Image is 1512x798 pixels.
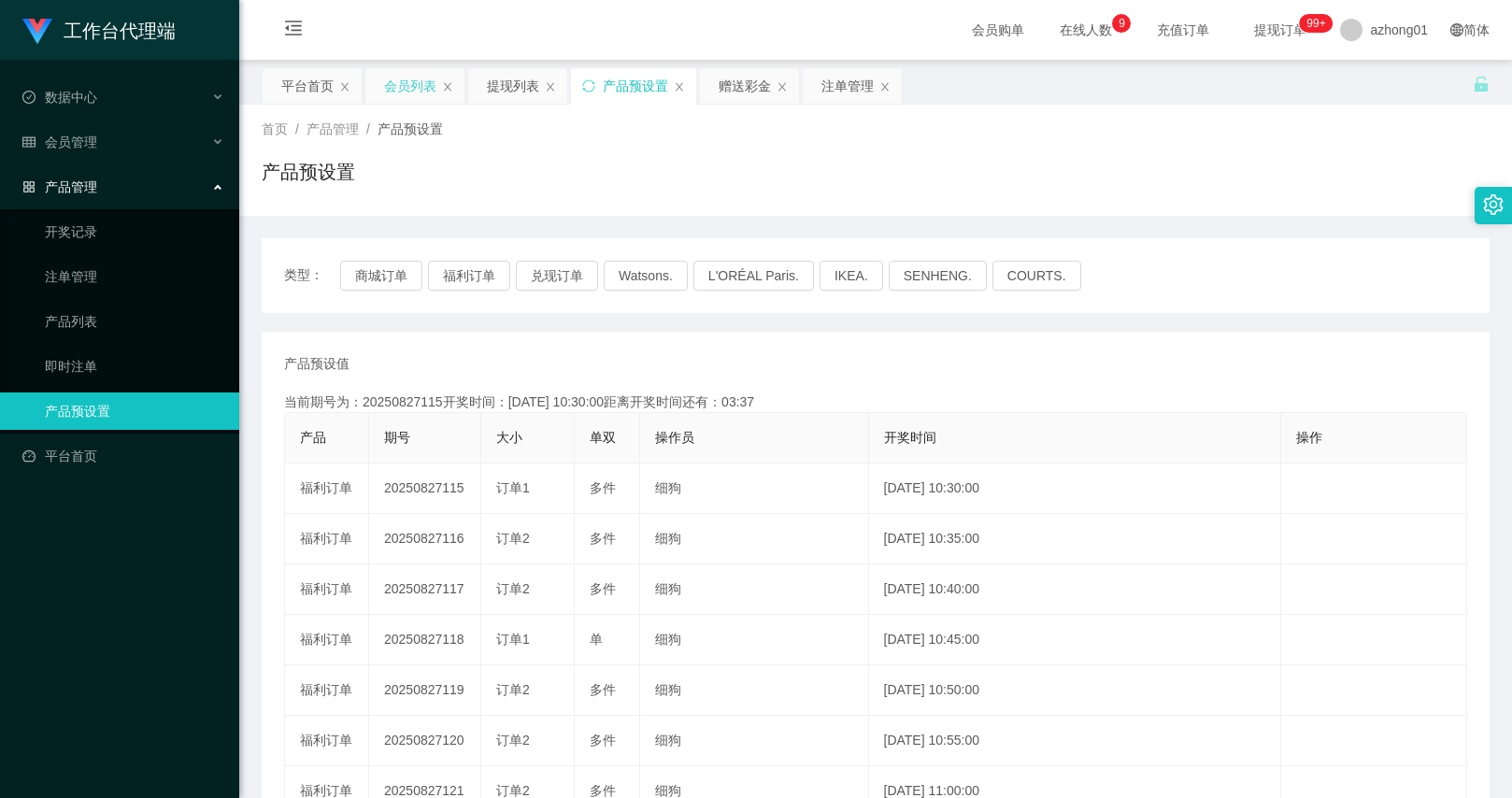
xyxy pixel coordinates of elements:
[339,81,350,93] i: 图标: close
[340,261,422,291] button: 商城订单
[496,783,530,798] span: 订单2
[869,665,1282,716] td: [DATE] 10:50:00
[640,564,869,615] td: 细狗
[442,81,453,93] i: 图标: close
[384,430,410,445] span: 期号
[496,480,530,495] span: 订单1
[821,68,874,104] div: 注单管理
[22,135,36,149] i: 图标: table
[285,514,369,564] td: 福利订单
[516,261,598,291] button: 兑现订单
[496,430,522,445] span: 大小
[22,91,36,104] i: 图标: check-circle-o
[307,121,359,136] span: 产品管理
[884,430,936,445] span: 开奖时间
[604,261,688,291] button: Watsons.
[496,682,530,697] span: 订单2
[22,135,97,150] span: 会员管理
[378,121,443,136] span: 产品预设置
[284,354,349,374] span: 产品预设值
[45,348,224,385] a: 即时注单
[640,716,869,766] td: 细狗
[1483,194,1504,215] i: 图标: setting
[1299,14,1333,33] sup: 976
[590,632,603,647] span: 单
[869,463,1282,514] td: [DATE] 10:30:00
[590,733,616,748] span: 多件
[487,68,539,104] div: 提现列表
[285,716,369,766] td: 福利订单
[281,68,334,104] div: 平台首页
[22,22,176,37] a: 工作台代理端
[369,665,481,716] td: 20250827119
[496,733,530,748] span: 订单2
[22,19,52,45] img: logo.9652507e.png
[869,716,1282,766] td: [DATE] 10:55:00
[22,437,224,475] a: 图标: dashboard平台首页
[284,261,340,291] span: 类型：
[45,213,224,250] a: 开奖记录
[889,261,987,291] button: SENHENG.
[369,615,481,665] td: 20250827118
[1450,23,1463,36] i: 图标: global
[1050,23,1121,36] span: 在线人数
[262,121,288,136] span: 首页
[603,68,668,104] div: 产品预设置
[590,480,616,495] span: 多件
[285,665,369,716] td: 福利订单
[1296,430,1322,445] span: 操作
[869,514,1282,564] td: [DATE] 10:35:00
[674,81,685,93] i: 图标: close
[496,581,530,596] span: 订单2
[262,158,355,186] h1: 产品预设置
[64,1,176,61] h1: 工作台代理端
[1119,14,1125,33] p: 9
[693,261,814,291] button: L'ORÉAL Paris.
[496,531,530,546] span: 订单2
[1148,23,1219,36] span: 充值订单
[590,783,616,798] span: 多件
[285,564,369,615] td: 福利订单
[719,68,771,104] div: 赠送彩金
[640,665,869,716] td: 细狗
[777,81,788,93] i: 图标: close
[285,615,369,665] td: 福利订单
[640,463,869,514] td: 细狗
[285,463,369,514] td: 福利订单
[820,261,883,291] button: IKEA.
[545,81,556,93] i: 图标: close
[582,79,595,93] i: 图标: sync
[45,258,224,295] a: 注单管理
[590,581,616,596] span: 多件
[869,564,1282,615] td: [DATE] 10:40:00
[384,68,436,104] div: 会员列表
[590,430,616,445] span: 单双
[869,615,1282,665] td: [DATE] 10:45:00
[45,303,224,340] a: 产品列表
[295,121,299,136] span: /
[22,180,36,193] i: 图标: appstore-o
[640,615,869,665] td: 细狗
[1245,23,1316,36] span: 提现订单
[1473,76,1490,93] i: 图标: unlock
[284,392,1467,412] div: 当前期号为：20250827115开奖时间：[DATE] 10:30:00距离开奖时间还有：03:37
[262,1,325,61] i: 图标: menu-fold
[22,179,97,194] span: 产品管理
[369,716,481,766] td: 20250827120
[369,514,481,564] td: 20250827116
[45,392,224,430] a: 产品预设置
[655,430,694,445] span: 操作员
[640,514,869,564] td: 细狗
[992,261,1081,291] button: COURTS.
[22,90,97,105] span: 数据中心
[590,682,616,697] span: 多件
[369,463,481,514] td: 20250827115
[879,81,891,93] i: 图标: close
[590,531,616,546] span: 多件
[1112,14,1131,33] sup: 9
[300,430,326,445] span: 产品
[366,121,370,136] span: /
[496,632,530,647] span: 订单1
[428,261,510,291] button: 福利订单
[369,564,481,615] td: 20250827117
